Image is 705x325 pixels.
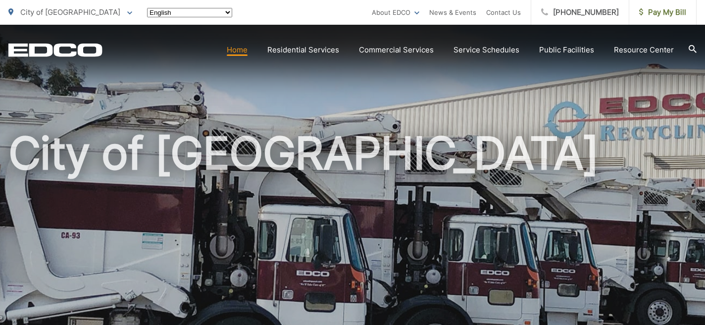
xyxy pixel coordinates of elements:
[267,44,339,56] a: Residential Services
[614,44,674,56] a: Resource Center
[359,44,434,56] a: Commercial Services
[639,6,686,18] span: Pay My Bill
[539,44,594,56] a: Public Facilities
[147,8,232,17] select: Select a language
[8,43,102,57] a: EDCD logo. Return to the homepage.
[227,44,248,56] a: Home
[453,44,519,56] a: Service Schedules
[429,6,476,18] a: News & Events
[372,6,419,18] a: About EDCO
[486,6,521,18] a: Contact Us
[20,7,120,17] span: City of [GEOGRAPHIC_DATA]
